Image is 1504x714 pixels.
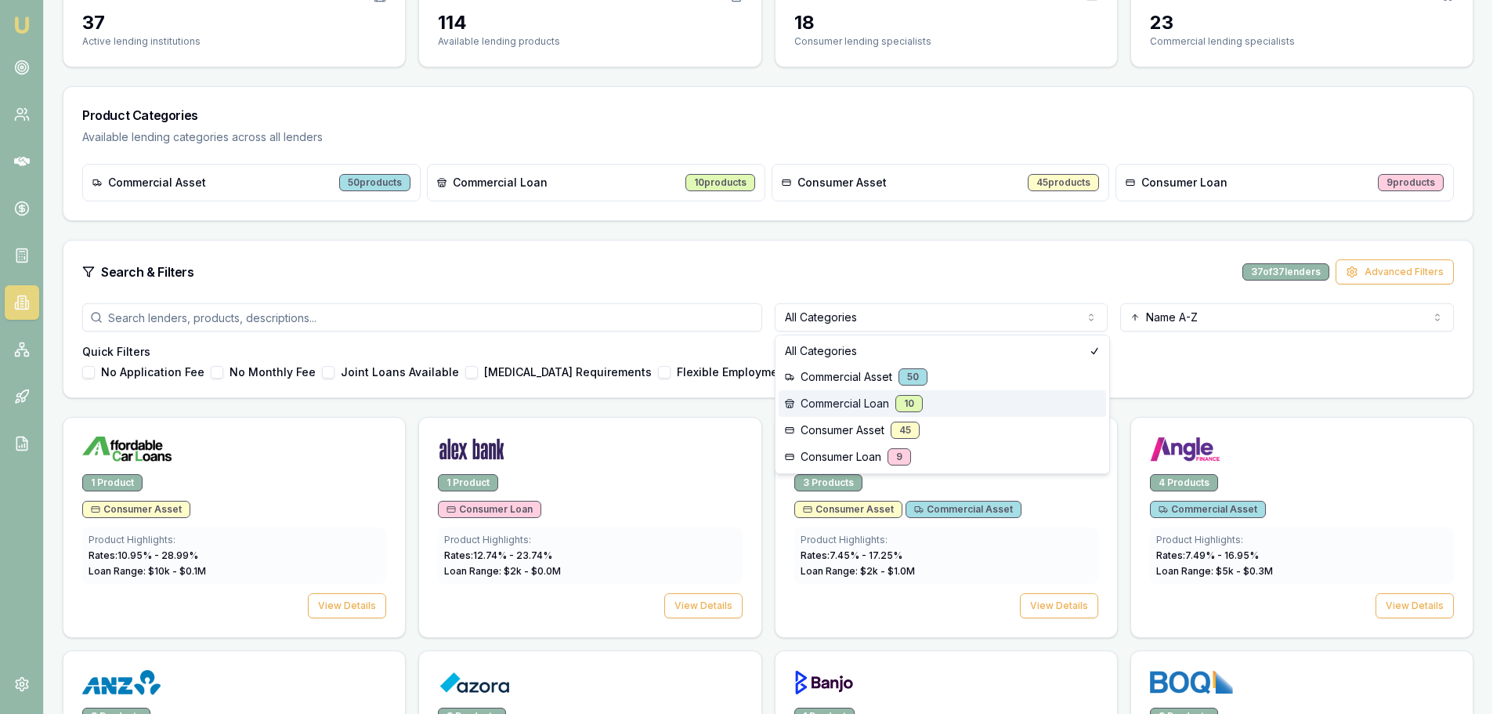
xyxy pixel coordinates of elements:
[888,448,911,466] div: 9
[895,395,923,412] div: 10
[785,343,857,359] span: All Categories
[891,422,920,439] div: 45
[801,449,881,465] span: Consumer Loan
[898,368,927,386] div: 50
[801,422,884,438] span: Consumer Asset
[801,369,892,385] span: Commercial Asset
[801,396,889,411] span: Commercial Loan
